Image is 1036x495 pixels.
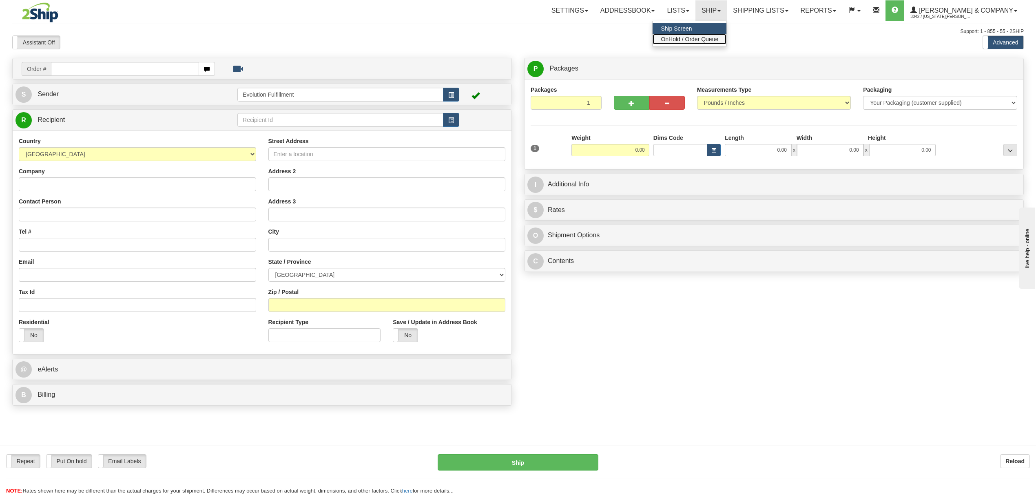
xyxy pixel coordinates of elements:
[12,28,1024,35] div: Support: 1 - 855 - 55 - 2SHIP
[268,197,296,206] label: Address 3
[653,134,683,142] label: Dims Code
[791,144,797,156] span: x
[527,61,544,77] span: P
[15,387,509,403] a: B Billing
[19,197,61,206] label: Contact Person
[268,147,506,161] input: Enter a location
[531,145,539,152] span: 1
[1003,144,1017,156] div: ...
[393,329,418,342] label: No
[527,253,1021,270] a: CContents
[527,202,1021,219] a: $Rates
[268,137,309,145] label: Street Address
[571,134,590,142] label: Weight
[15,361,509,378] a: @ eAlerts
[797,134,812,142] label: Width
[268,288,299,296] label: Zip / Postal
[438,454,598,471] button: Ship
[268,258,311,266] label: State / Province
[910,13,972,21] span: 3042 / [US_STATE][PERSON_NAME]
[268,228,279,236] label: City
[527,227,1021,244] a: OShipment Options
[727,0,794,21] a: Shipping lists
[19,288,35,296] label: Tax Id
[653,34,726,44] a: OnHold / Order Queue
[7,455,40,468] label: Repeat
[527,177,544,193] span: I
[527,60,1021,77] a: P Packages
[549,65,578,72] span: Packages
[15,387,32,403] span: B
[697,86,752,94] label: Measurements Type
[15,86,32,103] span: S
[661,0,695,21] a: Lists
[904,0,1023,21] a: [PERSON_NAME] & Company 3042 / [US_STATE][PERSON_NAME]
[38,116,65,123] span: Recipient
[268,167,296,175] label: Address 2
[545,0,594,21] a: Settings
[917,7,1013,14] span: [PERSON_NAME] & Company
[38,366,58,373] span: eAlerts
[653,23,726,34] a: Ship Screen
[863,86,892,94] label: Packaging
[661,36,718,42] span: OnHold / Order Queue
[695,0,727,21] a: Ship
[594,0,661,21] a: Addressbook
[98,455,146,468] label: Email Labels
[15,86,237,103] a: S Sender
[661,25,692,32] span: Ship Screen
[19,137,41,145] label: Country
[1005,458,1025,464] b: Reload
[527,253,544,270] span: C
[1000,454,1030,468] button: Reload
[725,134,744,142] label: Length
[863,144,869,156] span: x
[19,228,31,236] label: Tel #
[393,318,477,326] label: Save / Update in Address Book
[22,62,51,76] span: Order #
[237,113,443,127] input: Recipient Id
[1017,206,1035,289] iframe: chat widget
[531,86,557,94] label: Packages
[12,2,68,23] img: logo3042.jpg
[6,488,22,494] span: NOTE:
[6,7,75,13] div: live help - online
[19,329,44,342] label: No
[527,202,544,218] span: $
[795,0,842,21] a: Reports
[527,176,1021,193] a: IAdditional Info
[38,391,55,398] span: Billing
[19,167,45,175] label: Company
[19,318,49,326] label: Residential
[38,91,59,97] span: Sender
[15,112,213,128] a: R Recipient
[15,112,32,128] span: R
[46,455,92,468] label: Put On hold
[527,228,544,244] span: O
[268,318,309,326] label: Recipient Type
[237,88,443,102] input: Sender Id
[13,36,60,49] label: Assistant Off
[19,258,34,266] label: Email
[402,488,413,494] a: here
[15,361,32,378] span: @
[868,134,886,142] label: Height
[983,36,1023,49] label: Advanced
